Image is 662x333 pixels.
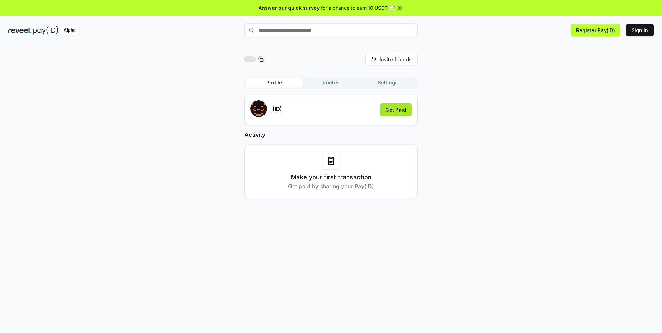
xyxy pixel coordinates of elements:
span: Answer our quick survey [259,4,320,11]
p: (ID) [272,105,282,113]
button: Invite friends [365,53,418,65]
p: Get paid by sharing your Pay(ID) [288,182,374,190]
span: for a chance to earn 10 USDT 📝 [321,4,395,11]
img: pay_id [33,26,59,35]
button: Profile [246,78,303,88]
h3: Make your first transaction [291,172,372,182]
button: Sign In [626,24,654,36]
button: Get Paid [380,103,412,116]
button: Routes [303,78,359,88]
span: Invite friends [379,56,412,63]
button: Settings [359,78,416,88]
h2: Activity [244,130,418,139]
div: Alpha [60,26,79,35]
img: reveel_dark [8,26,32,35]
button: Register Pay(ID) [571,24,620,36]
